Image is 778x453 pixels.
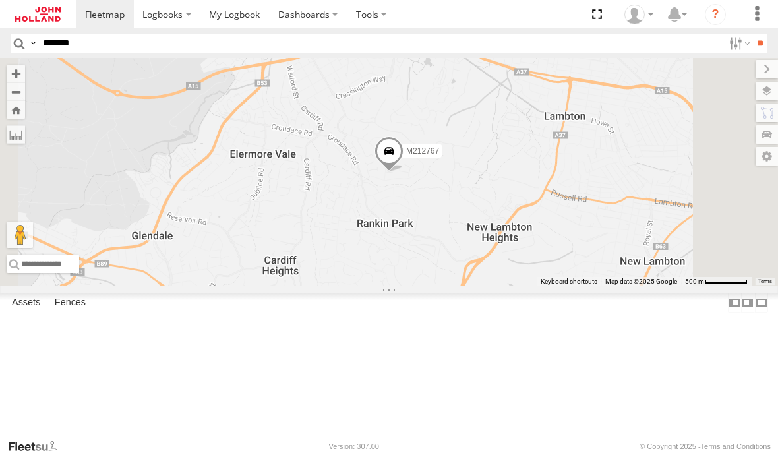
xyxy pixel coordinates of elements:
[756,147,778,166] label: Map Settings
[640,442,771,450] div: © Copyright 2025 -
[724,34,752,53] label: Search Filter Options
[48,293,92,312] label: Fences
[28,34,38,53] label: Search Query
[705,4,726,25] i: ?
[605,278,677,285] span: Map data ©2025 Google
[7,65,25,82] button: Zoom in
[620,5,658,24] div: David Banks
[15,7,61,22] img: jhg-logo.svg
[7,101,25,119] button: Zoom Home
[3,3,73,25] a: Return to Dashboard
[681,277,752,286] button: Map scale: 500 m per 62 pixels
[7,222,33,248] button: Drag Pegman onto the map to open Street View
[7,82,25,101] button: Zoom out
[329,442,379,450] div: Version: 307.00
[728,293,741,312] label: Dock Summary Table to the Left
[7,440,68,453] a: Visit our Website
[741,293,754,312] label: Dock Summary Table to the Right
[755,293,768,312] label: Hide Summary Table
[7,125,25,144] label: Measure
[758,279,772,284] a: Terms (opens in new tab)
[701,442,771,450] a: Terms and Conditions
[406,146,439,156] span: M212767
[685,278,704,285] span: 500 m
[541,277,597,286] button: Keyboard shortcuts
[5,293,47,312] label: Assets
